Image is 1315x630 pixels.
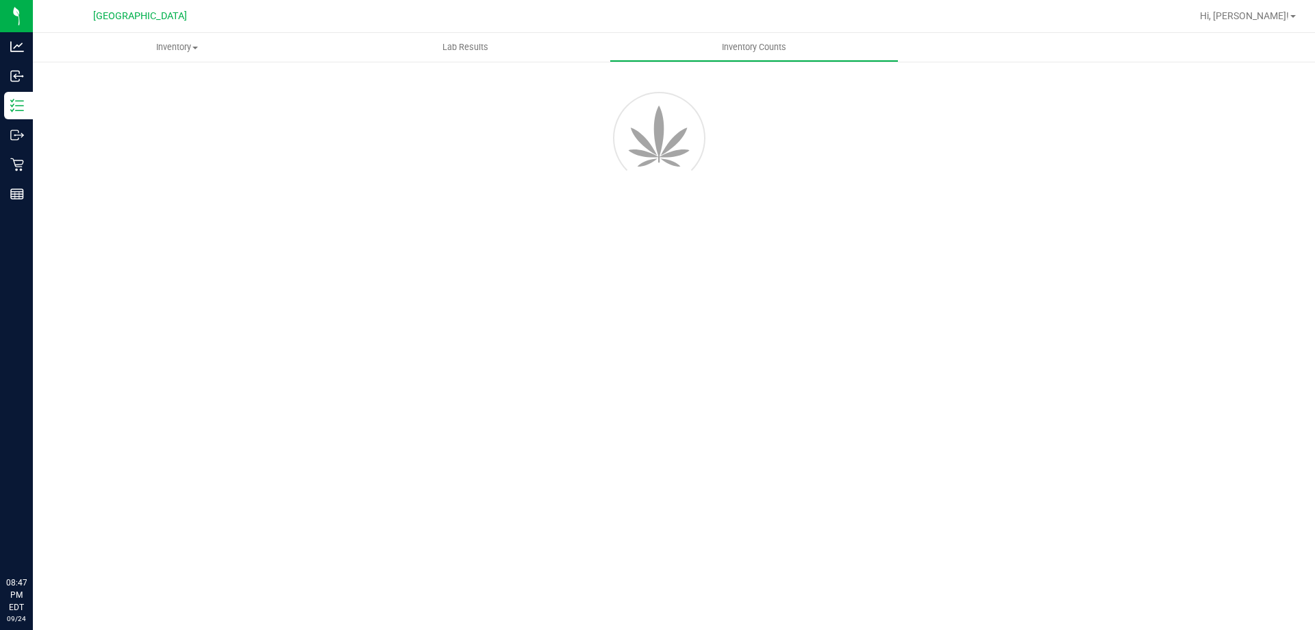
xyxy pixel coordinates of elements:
p: 08:47 PM EDT [6,577,27,614]
span: [GEOGRAPHIC_DATA] [93,10,187,22]
p: 09/24 [6,614,27,624]
span: Inventory Counts [703,41,805,53]
inline-svg: Inbound [10,69,24,83]
inline-svg: Outbound [10,128,24,142]
a: Inventory [33,33,321,62]
inline-svg: Retail [10,158,24,171]
span: Inventory [33,41,321,53]
inline-svg: Inventory [10,99,24,112]
span: Lab Results [424,41,507,53]
span: Hi, [PERSON_NAME]! [1200,10,1289,21]
a: Inventory Counts [610,33,898,62]
a: Lab Results [321,33,610,62]
inline-svg: Analytics [10,40,24,53]
inline-svg: Reports [10,187,24,201]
